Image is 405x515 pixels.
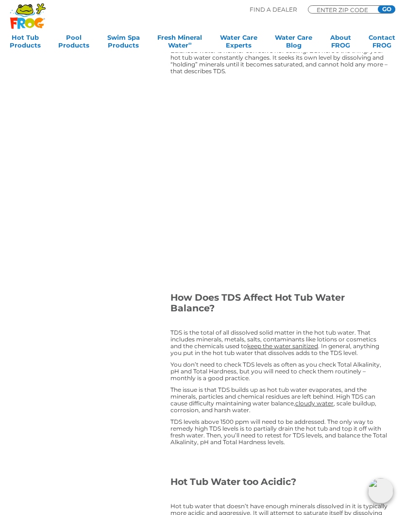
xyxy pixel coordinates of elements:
a: Water CareExperts [220,33,257,53]
p: The issue is that TDS builds up as hot tub water evaporates, and the minerals, particles and chem... [170,386,388,414]
a: Fresh MineralWater∞ [157,33,202,53]
img: openIcon [368,478,393,503]
p: Balanced water is neither corrosive nor scaling. But here’s the thing: your hot tub water constan... [170,48,388,75]
a: PoolProducts [58,33,89,53]
input: GO [378,5,395,13]
a: keep the water sanitized [247,342,318,350]
h1: Hot Tub Water too Acidic? [170,477,388,487]
p: TDS is the total of all dissolved solid matter in the hot tub water. That includes minerals, meta... [170,329,388,356]
a: ContactFROG [369,33,395,53]
a: Water CareBlog [275,33,312,53]
a: cloudy water [295,400,334,407]
a: Hot TubProducts [10,33,41,53]
a: Swim SpaProducts [107,33,140,53]
h1: How Does TDS Affect Hot Tub Water Balance? [170,292,388,314]
input: Zip Code Form [316,7,374,12]
a: AboutFROG [330,33,351,53]
p: You don’t need to check TDS levels as often as you check Total Alkalinity, pH and Total Hardness,... [170,361,388,382]
p: Find A Dealer [250,5,297,14]
sup: ∞ [188,41,192,46]
p: TDS levels above 1500 ppm will need to be addressed. The only way to remedy high TDS levels is to... [170,418,388,446]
